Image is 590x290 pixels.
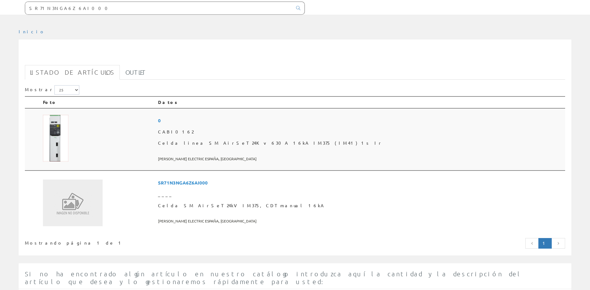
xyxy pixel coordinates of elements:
[158,189,563,200] span: ____
[538,238,552,249] a: Página actual
[158,126,563,138] span: CABI0162
[43,115,68,161] img: Foto artículo Celda linea SM AirSeT 24Kv 630A 16kA IM375 (IM41) 1s Ir (82.04172876304x150)
[156,96,565,108] th: Datos
[19,29,45,34] a: Inicio
[25,85,79,95] label: Mostrar
[25,49,565,62] h1: SR71N3NGA6Z6AI000
[120,65,151,80] a: Outlet
[25,2,292,14] input: Buscar ...
[158,138,563,149] span: Celda linea SM AirSeT 24Kv 630A 16kA IM375 (IM41) 1s Ir
[551,238,565,249] a: Página siguiente
[25,270,523,285] span: Si no ha encontrado algún artículo en nuestro catálogo introduzca aquí la cantidad y la descripci...
[158,115,563,126] span: 0
[40,96,156,108] th: Foto
[158,200,563,211] span: Celda SM AirSeT 24kV IM375, CDT manual 16kA
[525,238,539,249] a: Página anterior
[158,216,563,226] span: [PERSON_NAME] ELECTRIC ESPAÑA, [GEOGRAPHIC_DATA]
[43,180,103,226] img: Sin Imagen Disponible
[158,154,563,164] span: [PERSON_NAME] ELECTRIC ESPAÑA, [GEOGRAPHIC_DATA]
[54,85,79,95] select: Mostrar
[25,237,244,246] div: Mostrando página 1 de 1
[25,65,120,80] a: Listado de artículos
[158,177,563,189] span: SR71N3NGA6Z6AI000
